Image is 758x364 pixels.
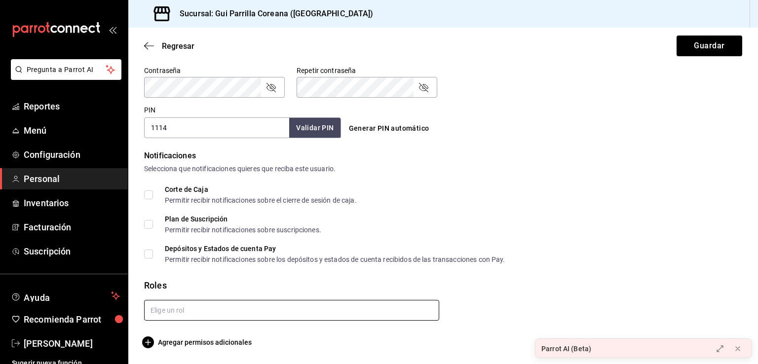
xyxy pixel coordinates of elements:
[417,81,429,93] button: passwordField
[144,41,194,51] button: Regresar
[144,336,252,348] button: Agregar permisos adicionales
[345,119,433,138] button: Generar PIN automático
[144,164,742,174] div: Selecciona que notificaciones quieres que reciba este usuario.
[165,256,505,263] div: Permitir recibir notificaciones sobre los depósitos y estados de cuenta recibidos de las transacc...
[27,65,106,75] span: Pregunta a Parrot AI
[165,226,321,233] div: Permitir recibir notificaciones sobre suscripciones.
[144,150,742,162] div: Notificaciones
[24,124,120,137] span: Menú
[144,117,289,138] input: 3 a 6 dígitos
[24,245,120,258] span: Suscripción
[265,81,277,93] button: passwordField
[162,41,194,51] span: Regresar
[144,67,285,74] label: Contraseña
[144,107,155,113] label: PIN
[7,72,121,82] a: Pregunta a Parrot AI
[165,197,357,204] div: Permitir recibir notificaciones sobre el cierre de sesión de caja.
[165,186,357,193] div: Corte de Caja
[109,26,116,34] button: open_drawer_menu
[24,313,120,326] span: Recomienda Parrot
[165,245,505,252] div: Depósitos y Estados de cuenta Pay
[24,100,120,113] span: Reportes
[24,196,120,210] span: Inventarios
[24,172,120,185] span: Personal
[24,290,107,302] span: Ayuda
[289,118,341,138] button: Validar PIN
[24,148,120,161] span: Configuración
[11,59,121,80] button: Pregunta a Parrot AI
[24,220,120,234] span: Facturación
[24,337,120,350] span: [PERSON_NAME]
[144,279,742,292] div: Roles
[172,8,374,20] h3: Sucursal: Gui Parrilla Coreana ([GEOGRAPHIC_DATA])
[541,344,591,354] div: Parrot AI (Beta)
[297,67,437,74] label: Repetir contraseña
[677,36,742,56] button: Guardar
[165,216,321,222] div: Plan de Suscripción
[144,300,439,321] input: Elige un rol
